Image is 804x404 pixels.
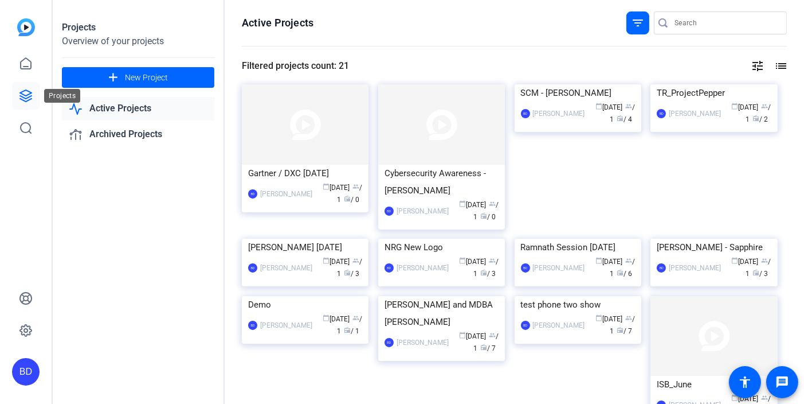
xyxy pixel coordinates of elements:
span: / 3 [753,270,768,278]
span: New Project [125,72,168,84]
div: TR_ProjectPepper [657,84,771,102]
span: group [352,314,359,321]
span: calendar_today [459,332,466,339]
span: [DATE] [323,258,350,266]
div: Filtered projects count: 21 [242,59,349,73]
span: / 3 [480,270,496,278]
span: [DATE] [323,184,350,192]
img: blue-gradient.svg [17,18,35,36]
span: / 1 [337,184,362,204]
div: BD [385,263,394,273]
span: group [762,394,768,401]
span: calendar_today [459,257,466,264]
span: radio [480,212,487,219]
span: group [625,103,632,110]
span: / 0 [344,196,359,204]
span: / 4 [617,115,632,123]
div: [PERSON_NAME] [260,188,312,200]
mat-icon: add [106,71,120,85]
div: Cybersecurity Awareness - [PERSON_NAME] [385,165,499,199]
span: calendar_today [595,257,602,264]
input: Search [674,16,778,30]
span: [DATE] [595,103,622,111]
span: / 3 [344,270,359,278]
div: BD [657,109,666,118]
div: [PERSON_NAME] [260,320,312,331]
div: [PERSON_NAME] [533,262,585,274]
div: BD [12,358,40,386]
span: [DATE] [459,332,486,340]
div: [PERSON_NAME] [669,108,721,119]
span: radio [344,195,351,202]
span: / 1 [344,327,359,335]
div: test phone two show [521,296,635,313]
span: radio [480,269,487,276]
span: group [352,257,359,264]
div: [PERSON_NAME] [397,337,449,348]
span: radio [617,327,623,333]
div: BD [248,189,257,199]
div: BD [521,263,530,273]
span: radio [753,115,760,122]
div: [PERSON_NAME] [397,262,449,274]
span: calendar_today [732,257,739,264]
span: group [762,103,768,110]
div: [PERSON_NAME] [533,108,585,119]
mat-icon: list [773,59,787,73]
span: [DATE] [595,258,622,266]
div: NRG New Logo [385,239,499,256]
mat-icon: tune [751,59,764,73]
span: group [625,314,632,321]
span: / 1 [473,332,499,352]
span: / 0 [480,213,496,221]
span: calendar_today [459,200,466,207]
div: ISB_June [657,376,771,393]
h1: Active Projects [242,16,313,30]
div: BD [248,263,257,273]
div: Projects [44,89,80,103]
a: Active Projects [62,97,214,121]
span: group [762,257,768,264]
div: BD [657,263,666,273]
span: group [625,257,632,264]
mat-icon: filter_list [631,16,645,30]
div: [PERSON_NAME] [669,262,721,274]
span: / 1 [473,201,499,221]
div: BD [385,338,394,347]
button: New Project [62,67,214,88]
div: Demo [248,296,362,313]
span: radio [617,269,623,276]
span: calendar_today [595,314,602,321]
mat-icon: message [775,375,789,389]
div: BD [248,321,257,330]
span: / 2 [753,115,768,123]
span: group [489,200,496,207]
span: [DATE] [323,315,350,323]
span: calendar_today [323,183,330,190]
span: radio [344,269,351,276]
span: calendar_today [595,103,602,110]
span: radio [344,327,351,333]
div: BD [521,109,530,118]
div: [PERSON_NAME] - Sapphire [657,239,771,256]
div: [PERSON_NAME] [397,205,449,217]
span: calendar_today [732,103,739,110]
span: [DATE] [732,103,759,111]
a: Archived Projects [62,123,214,146]
div: [PERSON_NAME] and MDBA [PERSON_NAME] [385,296,499,331]
span: radio [617,115,623,122]
span: radio [480,344,487,351]
div: Overview of your projects [62,34,214,48]
span: / 7 [617,327,632,335]
span: group [352,183,359,190]
span: group [489,257,496,264]
span: group [489,332,496,339]
span: / 1 [337,315,362,335]
span: [DATE] [459,258,486,266]
div: Gartner / DXC [DATE] [248,165,362,182]
div: [PERSON_NAME] [533,320,585,331]
div: BD [385,207,394,216]
span: / 7 [480,344,496,352]
div: BD [521,321,530,330]
div: SCM - [PERSON_NAME] [521,84,635,102]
